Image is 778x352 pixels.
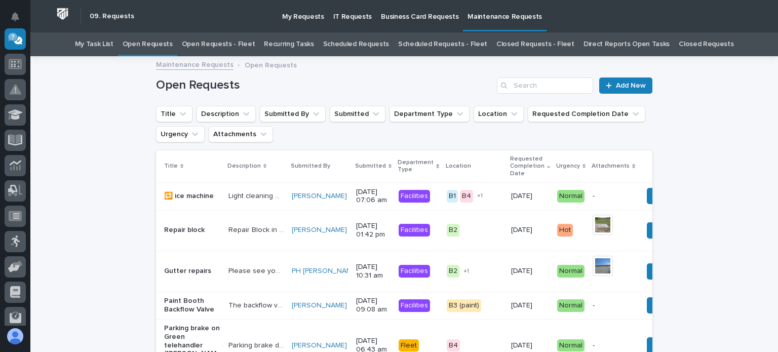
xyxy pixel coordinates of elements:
[496,32,574,56] a: Closed Requests - Fleet
[511,301,549,310] p: [DATE]
[679,32,733,56] a: Closed Requests
[292,226,347,234] a: [PERSON_NAME]
[330,106,385,122] button: Submitted
[557,265,585,278] div: Normal
[446,161,471,172] p: Location
[227,161,261,172] p: Description
[228,339,286,350] p: Parking brake does not hold the machine in place.
[13,12,26,28] div: Notifications
[463,268,469,275] span: + 1
[228,265,286,276] p: Please see your all gutters that leak. I’ve got some caulk, especially for that before.
[511,192,549,201] p: [DATE]
[156,182,764,210] tr: 🔁 ice machineLight cleaning of the 4 Ice machines. - make sure coils are clean - clean filter - a...
[593,301,634,310] p: -
[292,301,347,310] a: [PERSON_NAME]
[399,339,419,352] div: Fleet
[156,126,205,142] button: Urgency
[616,82,646,89] span: Add New
[474,106,524,122] button: Location
[260,106,326,122] button: Submitted By
[557,299,585,312] div: Normal
[156,292,764,319] tr: Paint Booth Backflow ValveThe backflow valve to the right of the pressure washer heater in the me...
[497,77,593,94] input: Search
[164,297,220,314] p: Paint Booth Backflow Valve
[164,267,220,276] p: Gutter repairs
[75,32,113,56] a: My Task List
[647,222,681,239] button: Assign
[356,222,391,239] p: [DATE] 01:42 pm
[599,77,652,94] a: Add New
[647,188,681,204] button: Assign
[323,32,389,56] a: Scheduled Requests
[228,299,286,310] p: The backflow valve to the right of the pressure washer heater in the mechanical room is leaking.
[245,59,297,70] p: Open Requests
[447,190,458,203] div: B1
[156,58,234,70] a: Maintenance Requests
[477,193,483,199] span: + 1
[228,224,286,234] p: Repair Block in septic area. Need to fill colder block with Hydraulic concrete
[156,251,764,292] tr: Gutter repairsPlease see your all gutters that leak. I’ve got some caulk, especially for that bef...
[398,157,434,176] p: Department Type
[182,32,255,56] a: Open Requests - Fleet
[197,106,256,122] button: Description
[164,226,220,234] p: Repair block
[447,299,481,312] div: B3 (paint)
[647,263,681,280] button: Assign
[511,226,549,234] p: [DATE]
[356,188,391,205] p: [DATE] 07:06 am
[399,265,430,278] div: Facilities
[447,224,459,237] div: B2
[156,210,764,251] tr: Repair blockRepair Block in septic area. Need to fill colder block with Hydraulic concreteRepair ...
[209,126,273,142] button: Attachments
[292,192,347,201] a: [PERSON_NAME]
[557,224,573,237] div: Hot
[583,32,670,56] a: Direct Reports Open Tasks
[399,299,430,312] div: Facilities
[399,224,430,237] div: Facilities
[264,32,314,56] a: Recurring Tasks
[593,341,634,350] p: -
[511,341,549,350] p: [DATE]
[556,161,580,172] p: Urgency
[528,106,645,122] button: Requested Completion Date
[291,161,330,172] p: Submitted By
[123,32,173,56] a: Open Requests
[356,297,391,314] p: [DATE] 09:08 am
[90,12,134,21] h2: 09. Requests
[510,153,544,179] p: Requested Completion Date
[164,161,178,172] p: Title
[447,265,459,278] div: B2
[592,161,630,172] p: Attachments
[511,267,549,276] p: [DATE]
[5,6,26,27] button: Notifications
[292,267,358,276] a: PH [PERSON_NAME]
[593,192,634,201] p: -
[557,190,585,203] div: Normal
[399,190,430,203] div: Facilities
[390,106,470,122] button: Department Type
[164,192,220,201] p: 🔁 ice machine
[460,190,473,203] div: B4
[647,297,681,314] button: Assign
[228,190,286,201] p: Light cleaning of the 4 Ice machines. - make sure coils are clean - clean filter - add ice Machin...
[156,106,192,122] button: Title
[356,263,391,280] p: [DATE] 10:31 am
[557,339,585,352] div: Normal
[53,5,72,23] img: Workspace Logo
[447,339,460,352] div: B4
[5,326,26,347] button: users-avatar
[292,341,347,350] a: [PERSON_NAME]
[355,161,386,172] p: Submitted
[156,78,493,93] h1: Open Requests
[398,32,487,56] a: Scheduled Requests - Fleet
